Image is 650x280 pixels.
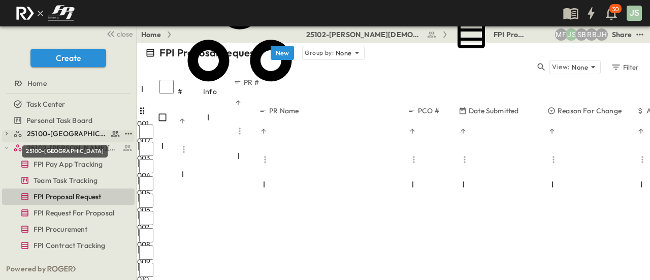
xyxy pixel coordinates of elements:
[178,77,203,106] div: #
[2,222,133,236] a: FPI Procurement
[12,3,78,24] img: c8d7d1ed905e502e8f77bf7063faec64e13b34fdb1f2bdd94b0e311fc34f8000.png
[306,29,422,40] span: 25102-[PERSON_NAME][DEMOGRAPHIC_DATA][GEOGRAPHIC_DATA]
[555,28,567,41] div: Monica Pruteanu (mpruteanu@fpibuilders.com)
[203,77,234,106] div: Info
[336,48,352,58] p: None
[141,29,161,40] a: Home
[34,159,103,169] span: FPI Pay App Tracking
[494,29,528,40] span: FPI Proposal Request
[13,141,133,155] a: 25102-Christ The Redeemer Anglican Church
[34,192,101,202] span: FPI Proposal Request
[139,125,153,139] input: Select row
[139,159,153,173] input: Select row
[271,46,294,60] button: New
[34,208,114,218] span: FPI Request For Proposal
[34,175,97,185] span: Team Task Tracking
[34,257,95,267] span: FPI Scope Gap Log
[626,5,643,22] button: JS
[27,78,47,88] span: Home
[2,206,133,220] a: FPI Request For Proposal
[610,61,639,73] div: Filter
[612,29,632,40] div: Share
[575,28,588,41] div: Sterling Barnett (sterling@fpibuilders.com)
[453,16,528,53] a: FPI Proposal Request
[612,5,619,13] p: 30
[137,118,157,129] div: 001
[565,28,577,41] div: Jesse Sullivan (jsullivan@fpibuilders.com)
[2,113,133,128] a: Personal Task Board
[2,126,135,142] div: 25100-Vanguard Prep Schooltest
[2,76,133,90] a: Home
[2,97,133,111] a: Task Center
[244,77,259,87] p: PR #
[2,205,135,221] div: FPI Request For Proposaltest
[607,60,642,74] button: Filter
[305,48,334,58] p: Group by:
[2,173,133,188] a: Team Task Tracking
[2,255,133,269] a: FPI Scope Gap Log
[159,80,174,94] input: Select all rows
[26,99,65,109] span: Task Center
[2,172,135,189] div: Team Task Trackingtest
[627,6,642,21] div: JS
[2,237,135,254] div: FPI Contract Trackingtest
[572,62,588,72] p: None
[27,129,108,139] span: 25100-Vanguard Prep School
[30,49,106,67] button: Create
[2,189,135,205] div: FPI Proposal Requesttest
[634,28,646,41] button: test
[26,115,92,126] span: Personal Task Board
[2,221,135,237] div: FPI Procurementtest
[13,127,120,141] a: 25100-Vanguard Prep School
[2,190,133,204] a: FPI Proposal Request
[552,61,570,73] p: View:
[2,238,133,253] a: FPI Contract Tracking
[139,142,153,156] input: Select row
[34,240,106,251] span: FPI Contract Tracking
[159,46,258,60] p: FPI Proposal Request
[2,157,133,171] a: FPI Pay App Tracking
[22,145,108,158] div: 25100-[GEOGRAPHIC_DATA]
[596,28,608,41] div: Jose Hurtado (jhurtado@fpibuilders.com)
[586,28,598,41] div: Regina Barnett (rbarnett@fpibuilders.com)
[102,26,135,41] button: close
[2,156,135,172] div: FPI Pay App Trackingtest
[2,140,135,156] div: 25102-Christ The Redeemer Anglican Churchtest
[2,254,135,270] div: FPI Scope Gap Logtest
[122,128,135,140] button: test
[2,112,135,129] div: Personal Task Boardtest
[34,224,88,234] span: FPI Procurement
[117,29,133,39] span: close
[234,98,243,107] button: Sort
